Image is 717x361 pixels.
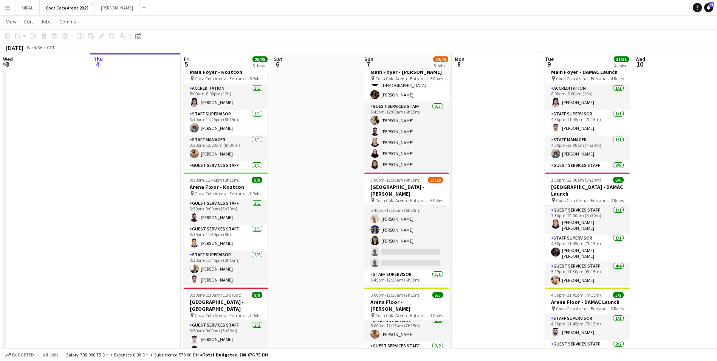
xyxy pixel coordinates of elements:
[184,299,268,312] h3: [GEOGRAPHIC_DATA] - [GEOGRAPHIC_DATA]
[611,198,624,203] span: 3 Roles
[190,177,240,183] span: 3:30pm-11:45pm (8h15m)
[93,56,103,62] span: Thu
[3,56,13,62] span: Wed
[203,352,268,358] span: Total Budgeted 708 676.75 DH
[47,45,55,50] div: GST
[184,161,268,187] app-card-role: Guest Services Staff1/15:00pm-9:00pm (4h)
[184,58,268,170] app-job-card: 8:00am-12:00am (16h) (Sat)7/7Main Foyer - Kostcon Coca Cola Arena - Entrance F5 RolesAccreditatio...
[6,44,23,51] div: [DATE]
[545,58,630,170] app-job-card: 8:00am-12:00am (16h) (Wed)11/11Main Foyer - DAMAC Launch Coca Cola Arena - Entrance F4 RolesAccre...
[184,84,268,110] app-card-role: Accreditation1/18:00am-8:00pm (12h)[PERSON_NAME]
[635,56,645,62] span: Wed
[545,110,630,135] app-card-role: Staff Supervisor1/14:30pm-11:45pm (7h15m)[PERSON_NAME]
[613,177,624,183] span: 6/6
[611,306,624,311] span: 3 Roles
[249,313,262,318] span: 7 Roles
[184,173,268,285] app-job-card: 3:30pm-11:45pm (8h15m)9/9Arena Floor - Kostcon Coca Cola Arena - Entrance F7 RolesGuest Services ...
[273,60,282,68] span: 6
[432,292,443,298] span: 5/5
[545,84,630,110] app-card-role: Accreditation1/18:00am-6:00pm (10h)[PERSON_NAME]
[433,56,448,62] span: 72/75
[434,63,448,68] div: 5 Jobs
[556,76,611,81] span: Coca Cola Arena - Entrance F
[95,0,139,15] button: [PERSON_NAME]
[4,351,35,359] button: Budgeted
[551,292,601,298] span: 4:30pm-11:45pm (7h15m)
[40,0,95,15] button: Coca Coca Arena 2025
[364,58,449,170] app-job-card: 8:00am-12:30am (16h30m) (Mon)12/12Main Foyer - [PERSON_NAME] Coca Cola Arena - Entrance F5 RolesG...
[545,314,630,340] app-card-role: Staff Supervisor1/14:30pm-11:45pm (7h15m)[PERSON_NAME]
[545,184,630,197] h3: [GEOGRAPHIC_DATA] - DAMAC Launch
[545,299,630,305] h3: Arena Floor - DAMAC Launch
[3,17,20,26] a: View
[2,60,13,68] span: 3
[634,60,645,68] span: 10
[21,17,36,26] a: Edit
[184,135,268,161] app-card-role: Staff Manager1/13:30pm-12:00am (8h30m)[PERSON_NAME]
[545,173,630,285] app-job-card: 3:30pm-12:00am (8h30m) (Wed)6/6[GEOGRAPHIC_DATA] - DAMAC Launch Coca Cola Arena - Entrance F3 Rol...
[184,184,268,190] h3: Arena Floor - Kostcon
[454,60,465,68] span: 8
[428,177,443,183] span: 23/26
[195,191,249,196] span: Coca Cola Arena - Entrance F
[556,306,611,311] span: Coca Cola Arena - Entrance F
[364,316,449,342] app-card-role: Staff Supervisor1/15:00pm-12:15am (7h15m)[PERSON_NAME]
[42,352,60,358] span: All jobs
[455,56,465,62] span: Mon
[544,60,554,68] span: 9
[375,76,430,81] span: Coca Cola Arena - Entrance F
[545,135,630,161] app-card-role: Staff Manager1/14:30pm-12:00am (7h30m)[PERSON_NAME]
[430,198,443,203] span: 6 Roles
[430,76,443,81] span: 5 Roles
[545,206,630,234] app-card-role: Guest Services Staff1/13:30pm-12:00am (8h30m)[PERSON_NAME] [PERSON_NAME]
[184,110,268,135] app-card-role: Staff Supervisor1/13:30pm-11:45pm (8h15m)[PERSON_NAME]
[37,17,55,26] a: Jobs
[364,201,449,270] app-card-role: Guest Services Staff58A3/55:45pm-12:15am (6h30m)[PERSON_NAME][PERSON_NAME][PERSON_NAME]
[24,18,33,25] span: Edit
[614,56,629,62] span: 31/31
[614,63,629,68] div: 4 Jobs
[551,177,613,183] span: 3:30pm-12:00am (8h30m) (Wed)
[252,177,262,183] span: 9/9
[92,60,103,68] span: 4
[184,225,268,251] app-card-role: Guest Services Staff1/13:30pm-11:30pm (8h)[PERSON_NAME]
[364,173,449,285] app-job-card: 3:00pm-12:30am (9h30m) (Mon)23/26[GEOGRAPHIC_DATA] - [PERSON_NAME] Coca Cola Arena - Entrance F6 ...
[370,177,428,183] span: 3:00pm-12:30am (9h30m) (Mon)
[611,76,624,81] span: 4 Roles
[364,68,449,75] h3: Main Foyer - [PERSON_NAME]
[6,18,17,25] span: View
[66,352,268,358] div: Salary 708 098.75 DH + Expenses 0.00 DH + Subsistence 578.00 DH =
[556,198,611,203] span: Coca Cola Arena - Entrance F
[184,199,268,225] app-card-role: Guest Services Staff1/13:30pm-9:00pm (5h30m)[PERSON_NAME]
[253,63,267,68] div: 3 Jobs
[274,56,282,62] span: Sat
[364,270,449,296] app-card-role: Staff Supervisor1/15:45pm-12:15am (6h30m)
[25,45,44,50] span: Week 36
[364,184,449,197] h3: [GEOGRAPHIC_DATA] - [PERSON_NAME]
[195,76,249,81] span: Coca Cola Arena - Entrance F
[545,161,630,266] app-card-role: Guest Services Staff8/85:15pm-11:30pm (6h15m)
[249,191,262,196] span: 7 Roles
[195,313,249,318] span: Coca Cola Arena - Entrance F
[545,56,554,62] span: Tue
[363,60,373,68] span: 7
[613,292,624,298] span: 5/5
[364,299,449,312] h3: Arena Floor - [PERSON_NAME]
[184,321,268,358] app-card-role: Guest Services Staff2/23:30pm-9:00pm (5h30m)[PERSON_NAME][PERSON_NAME]
[183,60,190,68] span: 5
[704,3,713,12] a: 49
[190,292,242,298] span: 3:30pm-2:30am (11h) (Sat)
[252,56,268,62] span: 25/25
[184,56,190,62] span: Fri
[364,56,373,62] span: Sun
[709,2,714,7] span: 49
[375,313,430,318] span: Coca Cola Arena - Entrance F
[430,313,443,318] span: 3 Roles
[12,352,34,358] span: Budgeted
